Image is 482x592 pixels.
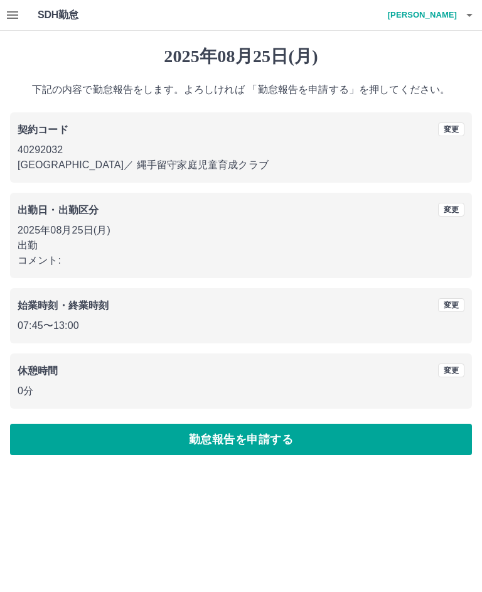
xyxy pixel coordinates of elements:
button: 変更 [438,298,464,312]
p: 07:45 〜 13:00 [18,318,464,333]
p: 2025年08月25日(月) [18,223,464,238]
button: 変更 [438,363,464,377]
p: 40292032 [18,143,464,158]
p: 下記の内容で勤怠報告をします。よろしければ 「勤怠報告を申請する」を押してください。 [10,82,472,97]
p: 出勤 [18,238,464,253]
h1: 2025年08月25日(月) [10,46,472,67]
p: [GEOGRAPHIC_DATA] ／ 縄手留守家庭児童育成クラブ [18,158,464,173]
p: コメント: [18,253,464,268]
button: 勤怠報告を申請する [10,424,472,455]
b: 始業時刻・終業時刻 [18,300,109,311]
button: 変更 [438,122,464,136]
b: 契約コード [18,124,68,135]
p: 0分 [18,384,464,399]
b: 休憩時間 [18,365,58,376]
b: 出勤日・出勤区分 [18,205,99,215]
button: 変更 [438,203,464,217]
